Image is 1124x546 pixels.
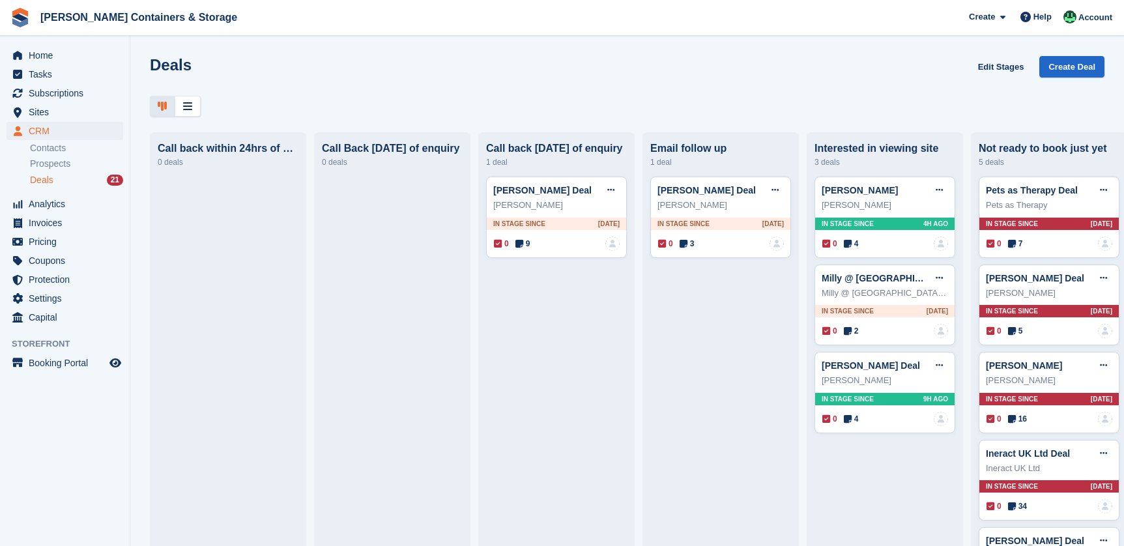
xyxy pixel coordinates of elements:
span: Tasks [29,65,107,83]
div: 0 deals [158,154,298,170]
a: [PERSON_NAME] Deal [986,273,1084,283]
img: deal-assignee-blank [1098,237,1112,251]
span: [DATE] [927,306,948,316]
a: Create Deal [1039,56,1104,78]
div: 5 deals [979,154,1119,170]
span: 0 [987,413,1002,425]
div: 0 deals [322,154,463,170]
span: In stage since [493,219,545,229]
span: Settings [29,289,107,308]
span: 7 [1008,238,1023,250]
div: Email follow up [650,143,791,154]
img: deal-assignee-blank [1098,412,1112,426]
div: Call Back [DATE] of enquiry [322,143,463,154]
span: In stage since [986,394,1038,404]
div: Not ready to book just yet [979,143,1119,154]
span: CRM [29,122,107,140]
span: [DATE] [1091,394,1112,404]
div: Call back within 24hrs of enquiry [158,143,298,154]
div: [PERSON_NAME] [657,199,784,212]
div: [PERSON_NAME] [986,287,1112,300]
a: Pets as Therapy Deal [986,185,1078,195]
span: 34 [1008,500,1027,512]
span: 0 [822,238,837,250]
img: Arjun Preetham [1063,10,1076,23]
a: Edit Stages [973,56,1030,78]
img: deal-assignee-blank [605,237,620,251]
span: 0 [494,238,509,250]
img: deal-assignee-blank [770,237,784,251]
div: Ineract UK Ltd [986,462,1112,475]
a: [PERSON_NAME] Deal [493,185,592,195]
div: [PERSON_NAME] [986,374,1112,387]
span: 4 [844,238,859,250]
span: 5 [1008,325,1023,337]
span: 4 [844,413,859,425]
span: 2 [844,325,859,337]
a: Prospects [30,157,123,171]
a: menu [7,233,123,251]
span: 9H AGO [923,394,948,404]
span: Pricing [29,233,107,251]
span: Invoices [29,214,107,232]
a: menu [7,122,123,140]
div: [PERSON_NAME] [493,199,620,212]
span: Storefront [12,338,130,351]
span: 9 [515,238,530,250]
a: menu [7,214,123,232]
div: [PERSON_NAME] [822,374,948,387]
span: [DATE] [1091,306,1112,316]
a: [PERSON_NAME] [822,185,898,195]
div: Pets as Therapy [986,199,1112,212]
a: [PERSON_NAME] [986,360,1062,371]
span: 0 [658,238,673,250]
a: [PERSON_NAME] Deal [657,185,756,195]
span: In stage since [822,306,874,316]
div: 1 deal [486,154,627,170]
a: Contacts [30,142,123,154]
a: Ineract UK Ltd Deal [986,448,1070,459]
span: 0 [822,325,837,337]
span: 0 [987,238,1002,250]
span: In stage since [986,219,1038,229]
a: menu [7,195,123,213]
img: stora-icon-8386f47178a22dfd0bd8f6a31ec36ba5ce8667c1dd55bd0f319d3a0aa187defe.svg [10,8,30,27]
a: Milly @ [GEOGRAPHIC_DATA] Coffee Roasters Deal [822,273,1048,283]
img: deal-assignee-blank [934,237,948,251]
div: Interested in viewing site [814,143,955,154]
a: menu [7,354,123,372]
span: Prospects [30,158,70,170]
span: Help [1033,10,1052,23]
a: menu [7,270,123,289]
div: 21 [107,175,123,186]
a: menu [7,84,123,102]
img: deal-assignee-blank [1098,499,1112,513]
a: menu [7,308,123,326]
div: Call back [DATE] of enquiry [486,143,627,154]
div: Milly @ [GEOGRAPHIC_DATA] Coffee Roasters [822,287,948,300]
a: menu [7,251,123,270]
a: menu [7,65,123,83]
img: deal-assignee-blank [1098,324,1112,338]
h1: Deals [150,56,192,74]
span: In stage since [657,219,710,229]
a: deal-assignee-blank [934,412,948,426]
a: Preview store [108,355,123,371]
span: [DATE] [1091,481,1112,491]
span: In stage since [822,394,874,404]
div: 1 deal [650,154,791,170]
a: [PERSON_NAME] Containers & Storage [35,7,242,28]
a: deal-assignee-blank [934,324,948,338]
span: 4H AGO [923,219,948,229]
a: Deals 21 [30,173,123,187]
span: In stage since [986,306,1038,316]
span: Coupons [29,251,107,270]
span: Capital [29,308,107,326]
